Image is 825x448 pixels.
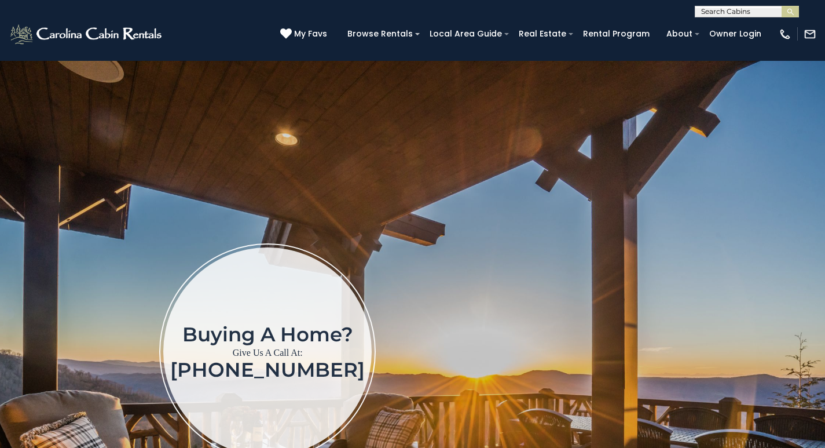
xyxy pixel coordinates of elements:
[170,358,365,382] a: [PHONE_NUMBER]
[280,28,330,41] a: My Favs
[170,345,365,361] p: Give Us A Call At:
[779,28,791,41] img: phone-regular-white.png
[424,25,508,43] a: Local Area Guide
[577,25,655,43] a: Rental Program
[804,28,816,41] img: mail-regular-white.png
[342,25,419,43] a: Browse Rentals
[294,28,327,40] span: My Favs
[661,25,698,43] a: About
[513,25,572,43] a: Real Estate
[9,23,165,46] img: White-1-2.png
[703,25,767,43] a: Owner Login
[170,324,365,345] h1: Buying a home?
